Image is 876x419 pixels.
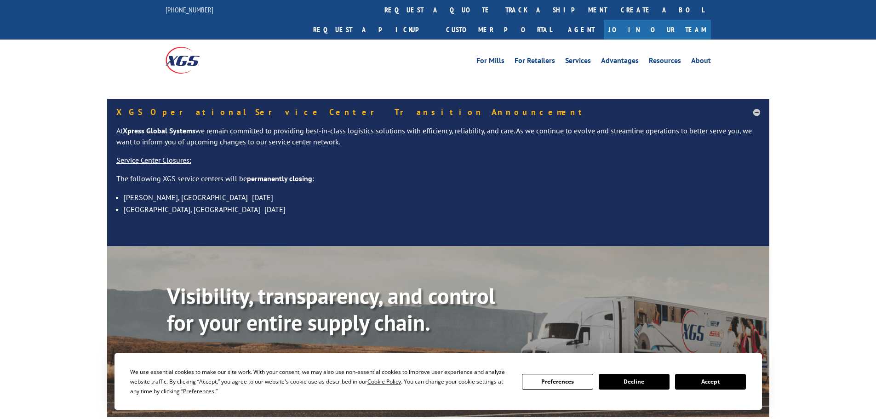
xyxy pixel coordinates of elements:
[522,374,593,390] button: Preferences
[116,173,760,192] p: The following XGS service centers will be :
[649,57,681,67] a: Resources
[166,5,213,14] a: [PHONE_NUMBER]
[306,20,439,40] a: Request a pickup
[116,126,760,155] p: At we remain committed to providing best-in-class logistics solutions with efficiency, reliabilit...
[367,378,401,385] span: Cookie Policy
[167,281,495,337] b: Visibility, transparency, and control for your entire supply chain.
[599,374,670,390] button: Decline
[247,174,312,183] strong: permanently closing
[123,126,195,135] strong: Xpress Global Systems
[124,191,760,203] li: [PERSON_NAME], [GEOGRAPHIC_DATA]- [DATE]
[124,203,760,215] li: [GEOGRAPHIC_DATA], [GEOGRAPHIC_DATA]- [DATE]
[115,353,762,410] div: Cookie Consent Prompt
[601,57,639,67] a: Advantages
[691,57,711,67] a: About
[183,387,214,395] span: Preferences
[515,57,555,67] a: For Retailers
[116,155,191,165] u: Service Center Closures:
[559,20,604,40] a: Agent
[604,20,711,40] a: Join Our Team
[116,108,760,116] h5: XGS Operational Service Center Transition Announcement
[439,20,559,40] a: Customer Portal
[476,57,504,67] a: For Mills
[675,374,746,390] button: Accept
[565,57,591,67] a: Services
[130,367,511,396] div: We use essential cookies to make our site work. With your consent, we may also use non-essential ...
